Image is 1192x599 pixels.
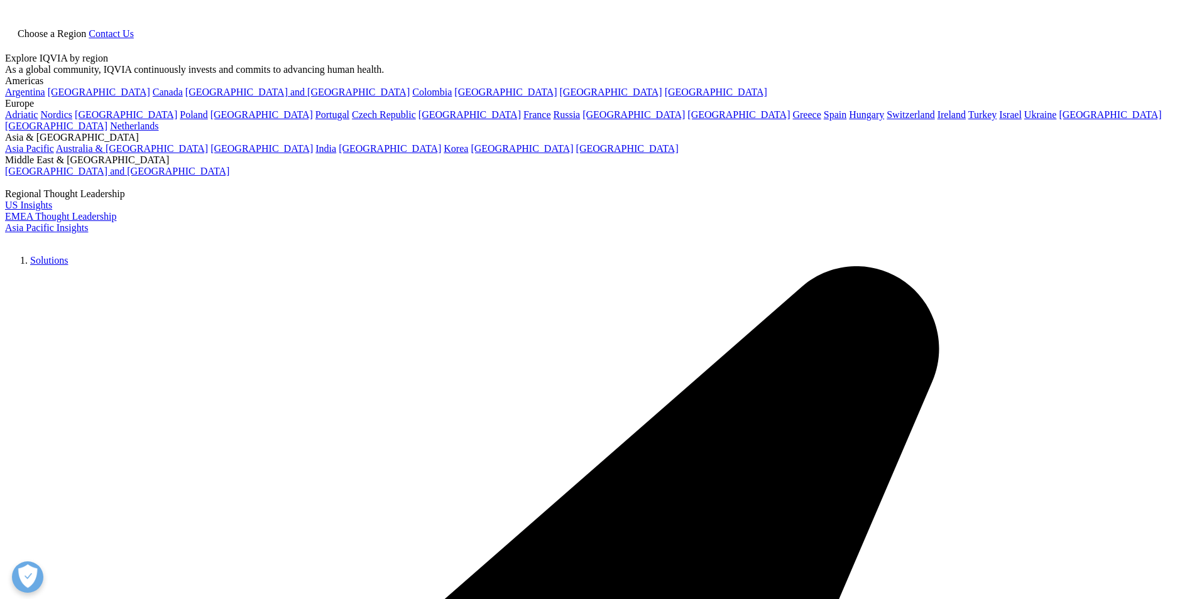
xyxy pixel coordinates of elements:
[418,109,521,120] a: [GEOGRAPHIC_DATA]
[5,75,1187,87] div: Americas
[582,109,685,120] a: [GEOGRAPHIC_DATA]
[89,28,134,39] a: Contact Us
[968,109,997,120] a: Turkey
[1059,109,1161,120] a: [GEOGRAPHIC_DATA]
[576,143,679,154] a: [GEOGRAPHIC_DATA]
[5,87,45,97] a: Argentina
[5,109,38,120] a: Adriatic
[110,121,158,131] a: Netherlands
[444,143,468,154] a: Korea
[12,561,43,593] button: Open Preferences
[5,53,1187,64] div: Explore IQVIA by region
[471,143,573,154] a: [GEOGRAPHIC_DATA]
[185,87,410,97] a: [GEOGRAPHIC_DATA] and [GEOGRAPHIC_DATA]
[5,222,88,233] a: Asia Pacific Insights
[454,87,557,97] a: [GEOGRAPHIC_DATA]
[792,109,821,120] a: Greece
[153,87,183,97] a: Canada
[5,154,1187,166] div: Middle East & [GEOGRAPHIC_DATA]
[999,109,1022,120] a: Israel
[5,200,52,210] a: US Insights
[5,143,54,154] a: Asia Pacific
[5,64,1187,75] div: As a global community, IQVIA continuously invests and commits to advancing human health.
[352,109,416,120] a: Czech Republic
[665,87,767,97] a: [GEOGRAPHIC_DATA]
[18,28,86,39] span: Choose a Region
[554,109,581,120] a: Russia
[56,143,208,154] a: Australia & [GEOGRAPHIC_DATA]
[887,109,934,120] a: Switzerland
[824,109,846,120] a: Spain
[75,109,177,120] a: [GEOGRAPHIC_DATA]
[180,109,207,120] a: Poland
[315,143,336,154] a: India
[5,132,1187,143] div: Asia & [GEOGRAPHIC_DATA]
[48,87,150,97] a: [GEOGRAPHIC_DATA]
[5,211,116,222] a: EMEA Thought Leadership
[687,109,790,120] a: [GEOGRAPHIC_DATA]
[412,87,452,97] a: Colombia
[30,255,68,266] a: Solutions
[211,109,313,120] a: [GEOGRAPHIC_DATA]
[849,109,884,120] a: Hungary
[5,98,1187,109] div: Europe
[40,109,72,120] a: Nordics
[339,143,441,154] a: [GEOGRAPHIC_DATA]
[5,188,1187,200] div: Regional Thought Leadership
[211,143,313,154] a: [GEOGRAPHIC_DATA]
[523,109,551,120] a: France
[1024,109,1057,120] a: Ukraine
[938,109,966,120] a: Ireland
[5,166,229,176] a: [GEOGRAPHIC_DATA] and [GEOGRAPHIC_DATA]
[5,121,107,131] a: [GEOGRAPHIC_DATA]
[560,87,662,97] a: [GEOGRAPHIC_DATA]
[315,109,349,120] a: Portugal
